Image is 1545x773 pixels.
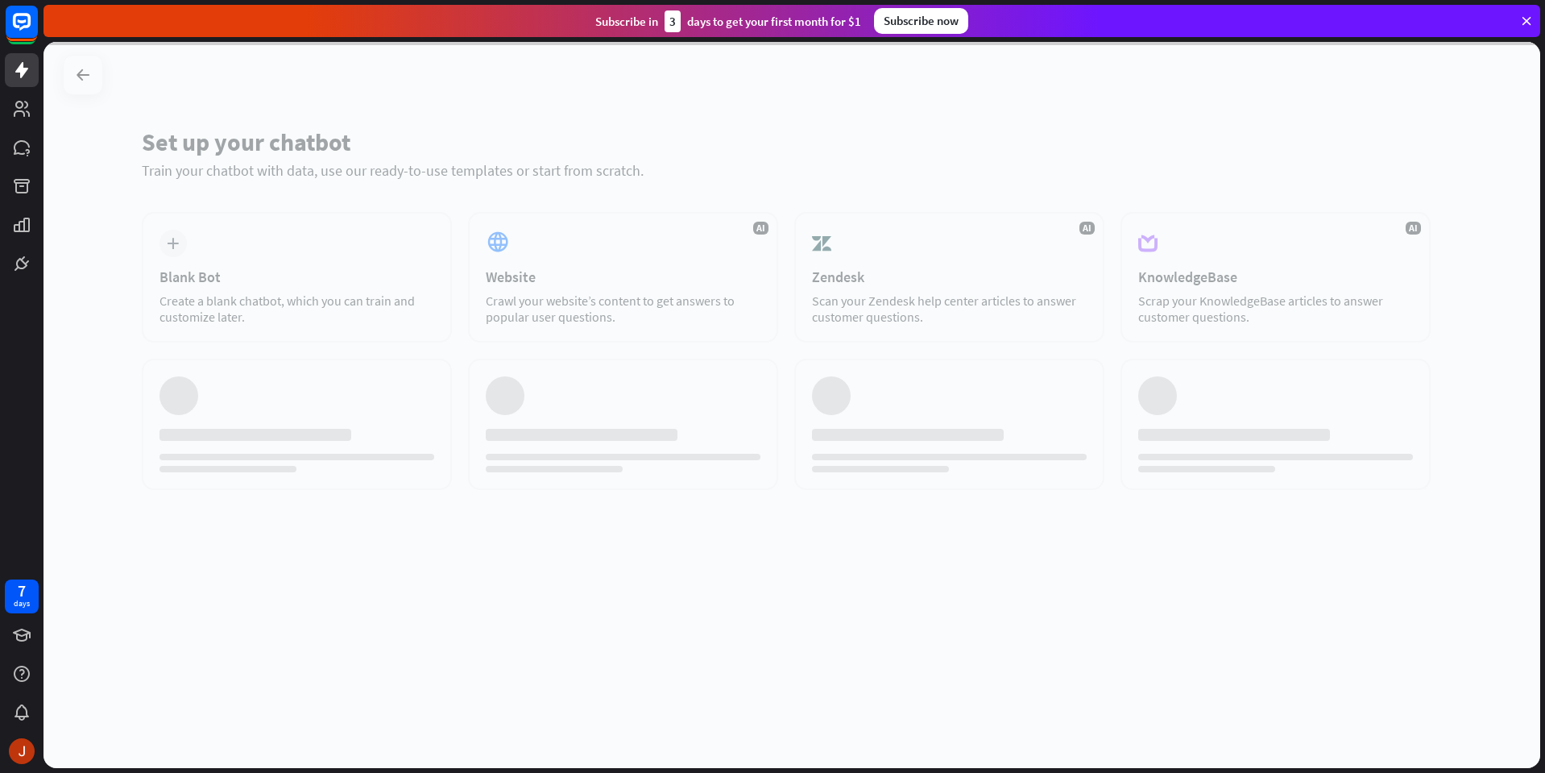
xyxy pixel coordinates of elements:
[665,10,681,32] div: 3
[5,580,39,613] a: 7 days
[18,584,26,598] div: 7
[874,8,968,34] div: Subscribe now
[595,10,861,32] div: Subscribe in days to get your first month for $1
[14,598,30,609] div: days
